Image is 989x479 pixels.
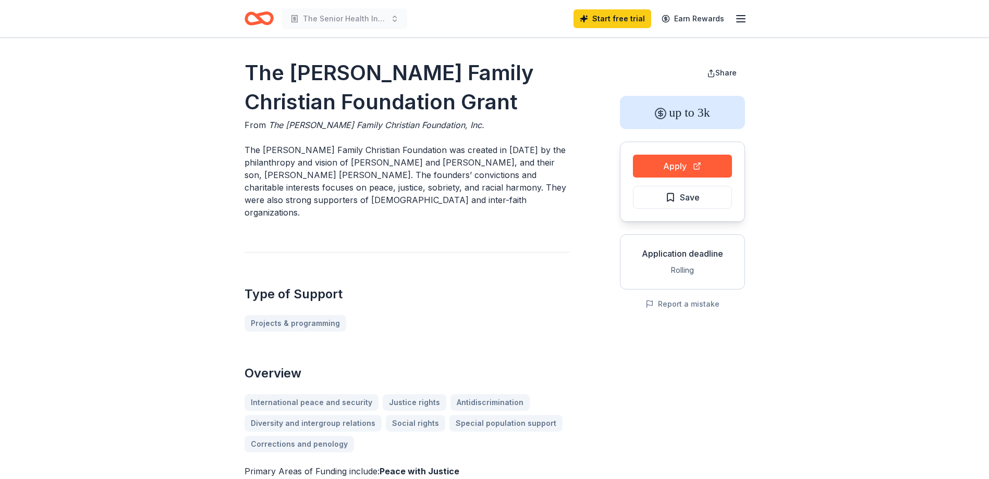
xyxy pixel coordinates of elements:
span: The Senior Health Insurance Counseling for [US_STATE] ([PERSON_NAME]) [303,12,386,25]
button: The Senior Health Insurance Counseling for [US_STATE] ([PERSON_NAME]) [282,8,407,29]
span: Share [715,68,737,77]
strong: Peace with Justice [380,466,459,476]
button: Share [699,62,745,83]
h1: The [PERSON_NAME] Family Christian Foundation Grant [245,58,570,117]
div: Application deadline [629,247,736,260]
span: The [PERSON_NAME] Family Christian Foundation, Inc. [268,120,484,130]
p: The [PERSON_NAME] Family Christian Foundation was created in [DATE] by the philanthropy and visio... [245,144,570,219]
div: Rolling [629,264,736,276]
button: Report a mistake [645,298,719,310]
a: Earn Rewards [655,9,730,28]
button: Save [633,186,732,209]
h2: Type of Support [245,286,570,302]
h2: Overview [245,365,570,382]
div: From [245,119,570,131]
button: Apply [633,155,732,178]
div: up to 3k [620,96,745,129]
a: Projects & programming [245,315,346,332]
a: Home [245,6,274,31]
p: Primary Areas of Funding include: [245,465,570,477]
a: Start free trial [573,9,651,28]
span: Save [680,191,700,204]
